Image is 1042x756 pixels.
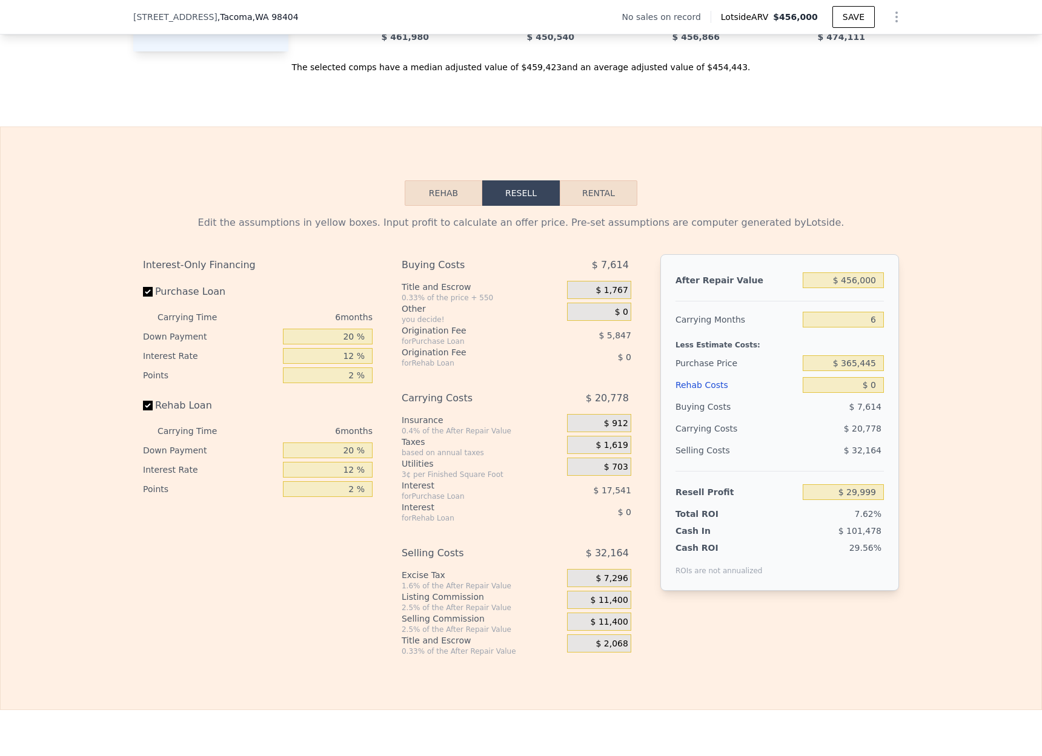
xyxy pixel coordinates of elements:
span: , WA 98404 [253,12,299,22]
span: $ 703 [604,462,628,473]
div: Cash In [675,525,751,537]
label: Purchase Loan [143,281,278,303]
div: Carrying Months [675,309,798,330]
div: you decide! [402,315,562,324]
span: $ 1,619 [596,440,628,451]
span: $ 7,296 [596,573,628,584]
div: based on annual taxes [402,448,562,458]
div: Excise Tax [402,569,562,581]
span: $ 1,767 [596,285,628,296]
div: Carrying Time [158,307,236,327]
div: Insurance [402,414,562,426]
div: 2.5% of the After Repair Value [402,625,562,634]
div: Interest [402,501,537,513]
div: 6 months [241,421,373,441]
div: Down Payment [143,327,278,346]
div: Interest-Only Financing [143,254,373,276]
span: 7.62% [855,509,881,519]
span: $ 456,866 [672,32,720,42]
div: Selling Commission [402,613,562,625]
span: $ 101,478 [838,526,881,536]
span: Lotside ARV [721,11,773,23]
span: $ 11,400 [591,595,628,606]
div: After Repair Value [675,269,798,291]
div: for Rehab Loan [402,513,537,523]
div: Interest Rate [143,460,278,479]
div: for Purchase Loan [402,337,537,346]
div: Title and Escrow [402,281,562,293]
span: $ 20,778 [586,387,629,409]
div: Points [143,366,278,385]
span: 29.56% [849,543,881,553]
div: Total ROI [675,508,751,520]
span: $ 474,111 [818,32,865,42]
span: $ 7,614 [849,402,881,412]
div: Listing Commission [402,591,562,603]
div: Resell Profit [675,481,798,503]
div: ROIs are not annualized [675,554,763,576]
div: Cash ROI [675,542,763,554]
div: Taxes [402,436,562,448]
div: Carrying Time [158,421,236,441]
span: $456,000 [773,12,818,22]
button: Rehab [405,180,482,206]
span: $ 11,400 [591,617,628,628]
div: Selling Costs [675,439,798,461]
div: 0.4% of the After Repair Value [402,426,562,436]
span: $ 0 [618,352,631,362]
span: [STREET_ADDRESS] [133,11,217,23]
div: 1.6% of the After Repair Value [402,581,562,591]
button: Resell [482,180,560,206]
span: $ 5,847 [599,330,631,340]
span: $ 0 [618,507,631,517]
span: $ 32,164 [586,542,629,564]
span: $ 450,540 [527,32,574,42]
div: Points [143,479,278,499]
span: $ 2,068 [596,639,628,649]
span: $ 912 [604,418,628,429]
div: Origination Fee [402,346,537,358]
div: Purchase Price [675,352,798,374]
div: The selected comps have a median adjusted value of $459,423 and an average adjusted value of $454... [133,51,909,73]
div: Interest Rate [143,346,278,366]
span: $ 32,164 [844,445,881,455]
div: Selling Costs [402,542,537,564]
div: for Purchase Loan [402,491,537,501]
div: 2.5% of the After Repair Value [402,603,562,613]
input: Purchase Loan [143,287,153,297]
span: $ 461,980 [382,32,429,42]
div: Origination Fee [402,324,537,337]
div: Less Estimate Costs: [675,330,884,352]
div: Title and Escrow [402,634,562,646]
button: SAVE [832,6,875,28]
button: Show Options [884,5,909,29]
span: $ 20,778 [844,424,881,433]
div: Interest [402,479,537,491]
div: Other [402,303,562,315]
button: Rental [560,180,637,206]
input: Rehab Loan [143,401,153,410]
div: Rehab Costs [675,374,798,396]
span: , Tacoma [217,11,299,23]
div: 0.33% of the After Repair Value [402,646,562,656]
div: Edit the assumptions in yellow boxes. Input profit to calculate an offer price. Pre-set assumptio... [143,215,899,230]
span: $ 7,614 [592,254,629,276]
div: Carrying Costs [402,387,537,409]
span: $ 17,541 [594,485,631,495]
div: Utilities [402,458,562,470]
div: 6 months [241,307,373,327]
div: No sales on record [622,11,711,23]
div: Buying Costs [675,396,798,418]
div: Down Payment [143,441,278,460]
div: Buying Costs [402,254,537,276]
div: Carrying Costs [675,418,751,439]
span: $ 0 [615,307,628,318]
label: Rehab Loan [143,395,278,416]
div: for Rehab Loan [402,358,537,368]
div: 0.33% of the price + 550 [402,293,562,303]
div: 3¢ per Finished Square Foot [402,470,562,479]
